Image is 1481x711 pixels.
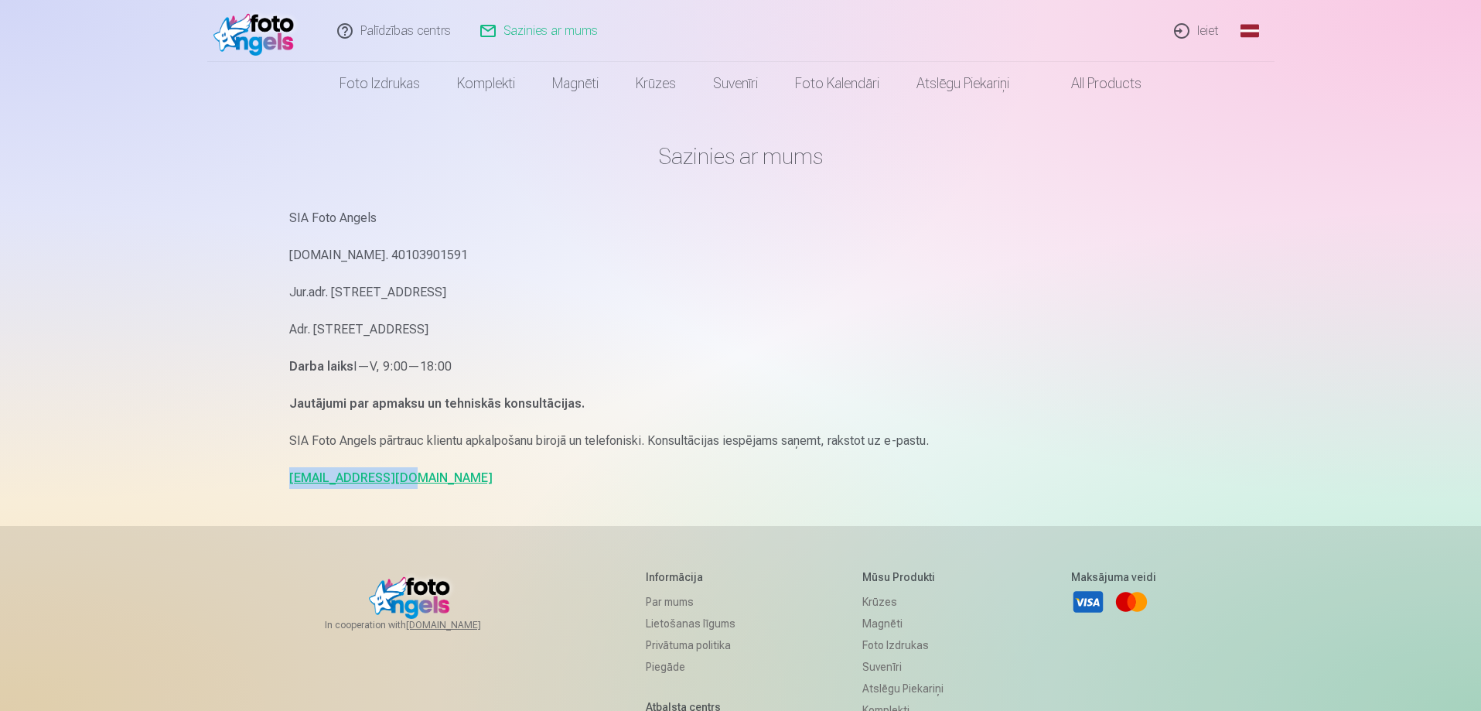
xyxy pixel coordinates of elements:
h5: Informācija [646,569,735,585]
a: Magnēti [534,62,617,105]
a: [DOMAIN_NAME] [406,619,518,631]
a: Krūzes [862,591,944,613]
a: Atslēgu piekariņi [862,678,944,699]
a: Atslēgu piekariņi [898,62,1028,105]
a: Suvenīri [862,656,944,678]
p: I—V, 9:00—18:00 [289,356,1193,378]
p: SIA Foto Angels pārtrauc klientu apkalpošanu birojā un telefoniski. Konsultācijas iespējams saņem... [289,430,1193,452]
a: Foto kalendāri [776,62,898,105]
p: Adr. [STREET_ADDRESS] [289,319,1193,340]
a: Krūzes [617,62,694,105]
a: Suvenīri [694,62,776,105]
strong: Jautājumi par apmaksu un tehniskās konsultācijas. [289,396,585,411]
a: All products [1028,62,1160,105]
a: Visa [1071,585,1105,619]
p: SIA Foto Angels [289,207,1193,229]
h1: Sazinies ar mums [289,142,1193,170]
a: Mastercard [1114,585,1148,619]
a: [EMAIL_ADDRESS][DOMAIN_NAME] [289,470,493,485]
a: Foto izdrukas [862,634,944,656]
a: Foto izdrukas [321,62,438,105]
img: /fa1 [213,6,302,56]
p: [DOMAIN_NAME]. 40103901591 [289,244,1193,266]
a: Par mums [646,591,735,613]
a: Piegāde [646,656,735,678]
h5: Mūsu produkti [862,569,944,585]
span: In cooperation with [325,619,518,631]
a: Privātuma politika [646,634,735,656]
p: Jur.adr. [STREET_ADDRESS] [289,282,1193,303]
a: Magnēti [862,613,944,634]
a: Komplekti [438,62,534,105]
a: Lietošanas līgums [646,613,735,634]
h5: Maksājuma veidi [1071,569,1156,585]
strong: Darba laiks [289,359,353,374]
